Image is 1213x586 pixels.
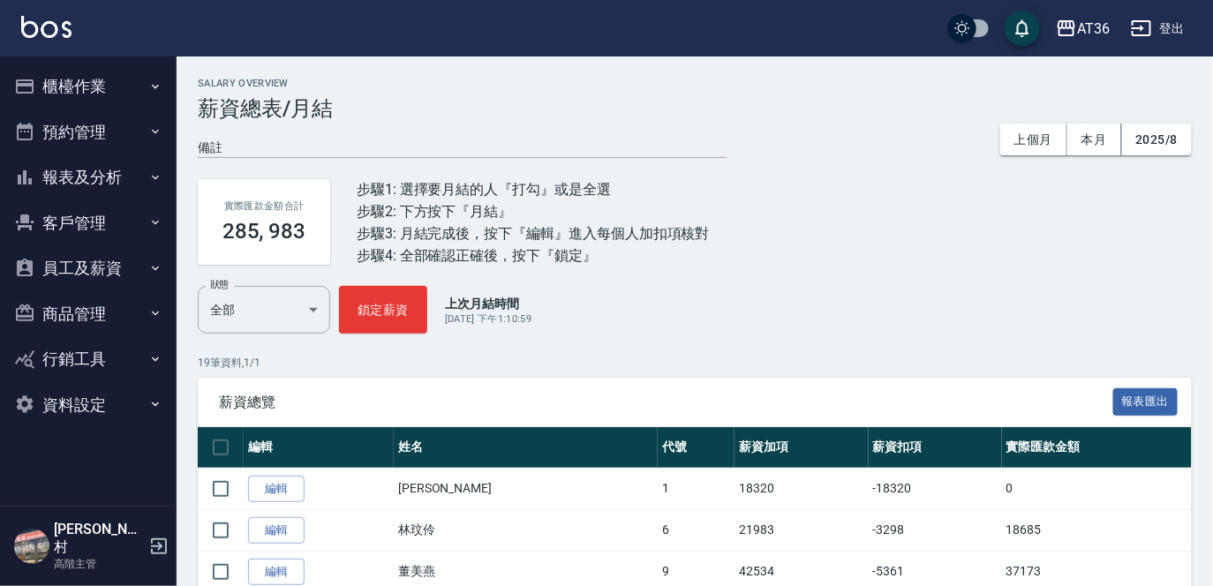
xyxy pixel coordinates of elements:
th: 代號 [658,427,735,469]
h5: [PERSON_NAME]村 [54,521,144,556]
img: Person [14,529,49,564]
td: 林玟伶 [394,509,658,551]
div: 步驟2: 下方按下『月結』 [357,200,710,222]
a: 編輯 [248,476,305,503]
td: 1 [658,468,735,509]
th: 薪資加項 [735,427,868,469]
button: 預約管理 [7,109,170,155]
h2: 實際匯款金額合計 [219,200,309,212]
button: 員工及薪資 [7,245,170,291]
p: 高階主管 [54,556,144,572]
a: 編輯 [248,517,305,545]
th: 編輯 [244,427,394,469]
th: 實際匯款金額 [1002,427,1192,469]
button: 商品管理 [7,291,170,337]
td: 6 [658,509,735,551]
button: 本月 [1067,124,1122,156]
p: 上次月結時間 [445,295,531,312]
h2: Salary Overview [198,78,1192,89]
button: save [1005,11,1040,46]
button: 報表匯出 [1113,388,1179,416]
p: 19 筆資料, 1 / 1 [198,355,1192,371]
label: 狀態 [210,278,229,291]
button: 上個月 [1000,124,1067,156]
th: 薪資扣項 [869,427,1002,469]
td: 0 [1002,468,1192,509]
button: 櫃檯作業 [7,64,170,109]
div: AT36 [1077,18,1110,40]
button: 2025/8 [1122,124,1192,156]
a: 報表匯出 [1113,393,1179,409]
button: AT36 [1049,11,1117,47]
div: 全部 [198,286,330,334]
th: 姓名 [394,427,658,469]
td: [PERSON_NAME] [394,468,658,509]
button: 報表及分析 [7,154,170,200]
button: 登出 [1124,12,1192,45]
div: 步驟4: 全部確認正確後，按下『鎖定』 [357,244,710,267]
h3: 薪資總表/月結 [198,96,1192,121]
span: [DATE] 下午1:10:59 [445,313,531,325]
img: Logo [21,16,72,38]
td: 18320 [735,468,868,509]
div: 步驟3: 月結完成後，按下『編輯』進入每個人加扣項核對 [357,222,710,244]
span: 薪資總覽 [219,394,1113,411]
td: -18320 [869,468,1002,509]
td: -3298 [869,509,1002,551]
h3: 285, 983 [222,219,306,244]
div: 步驟1: 選擇要月結的人『打勾』或是全選 [357,178,710,200]
button: 客戶管理 [7,200,170,246]
button: 資料設定 [7,382,170,428]
button: 行銷工具 [7,336,170,382]
td: 21983 [735,509,868,551]
a: 編輯 [248,559,305,586]
td: 18685 [1002,509,1192,551]
button: 鎖定薪資 [339,286,427,334]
